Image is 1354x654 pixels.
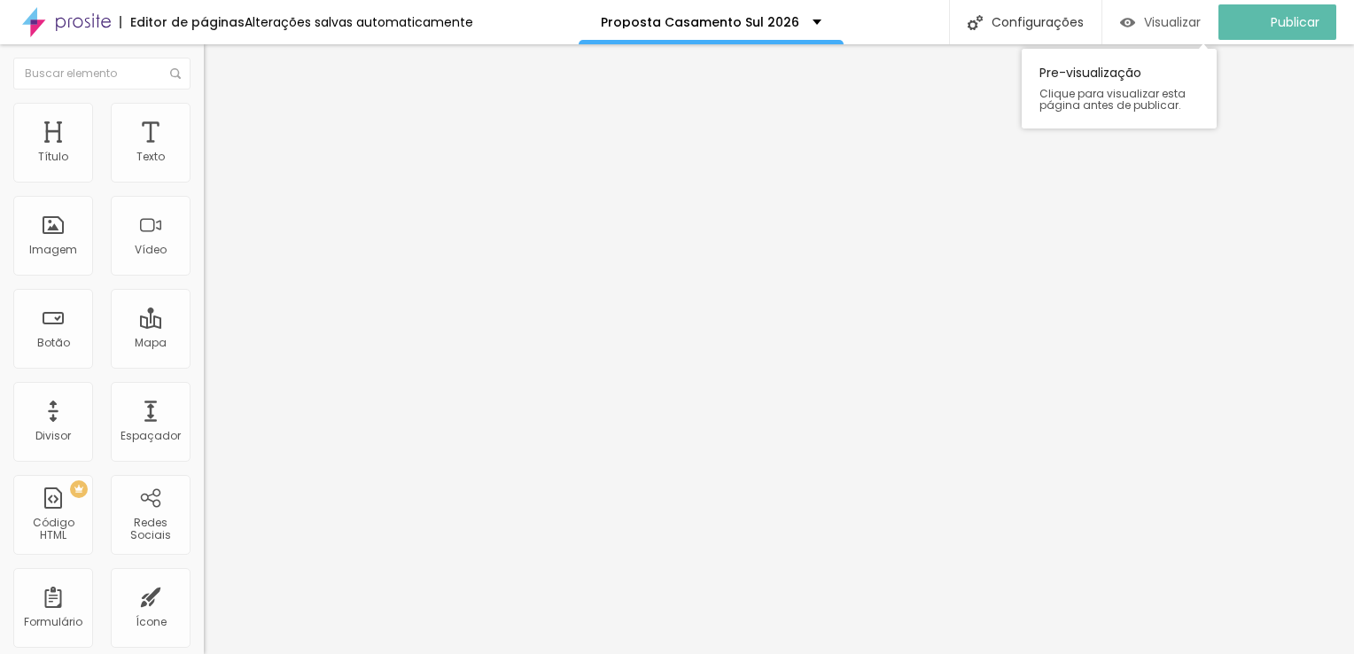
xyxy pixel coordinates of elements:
div: Alterações salvas automaticamente [245,16,473,28]
img: Icone [968,15,983,30]
img: view-1.svg [1120,15,1135,30]
div: Título [38,151,68,163]
iframe: Editor [204,44,1354,654]
button: Visualizar [1102,4,1218,40]
div: Pre-visualização [1022,49,1217,128]
span: Publicar [1271,15,1319,29]
div: Botão [37,337,70,349]
img: Icone [170,68,181,79]
div: Texto [136,151,165,163]
div: Imagem [29,244,77,256]
div: Código HTML [18,517,88,542]
div: Vídeo [135,244,167,256]
div: Editor de páginas [120,16,245,28]
div: Ícone [136,616,167,628]
div: Redes Sociais [115,517,185,542]
button: Publicar [1218,4,1336,40]
div: Divisor [35,430,71,442]
span: Visualizar [1144,15,1201,29]
span: Clique para visualizar esta página antes de publicar. [1039,88,1199,111]
div: Formulário [24,616,82,628]
div: Mapa [135,337,167,349]
p: Proposta Casamento Sul 2026 [601,16,799,28]
div: Espaçador [121,430,181,442]
input: Buscar elemento [13,58,191,90]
